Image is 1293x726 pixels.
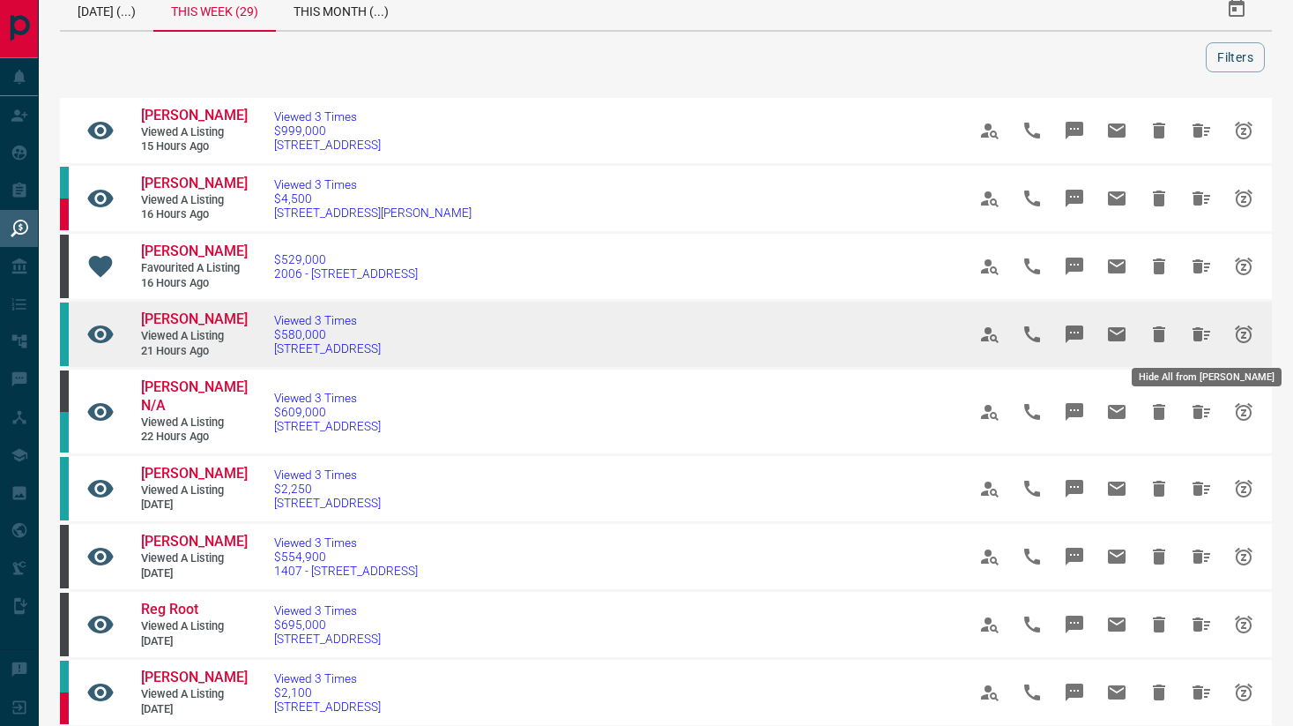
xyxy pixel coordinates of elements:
[1096,109,1138,152] span: Email
[274,617,381,632] span: $695,000
[141,378,247,415] a: [PERSON_NAME] N/A
[1180,177,1222,220] span: Hide All from Patricia Arney
[274,496,381,510] span: [STREET_ADDRESS]
[274,685,381,700] span: $2,100
[1053,245,1096,288] span: Message
[1053,671,1096,714] span: Message
[141,566,247,581] span: [DATE]
[60,370,69,411] div: mrloft.ca
[1011,109,1053,152] span: Call
[274,191,472,206] span: $4,500
[274,109,381,123] span: Viewed 3 Times
[274,177,472,191] span: Viewed 3 Times
[141,687,247,702] span: Viewed a Listing
[969,109,1011,152] span: View Profile
[274,327,381,341] span: $580,000
[1180,535,1222,578] span: Hide All from Dylan Viero
[274,535,418,550] span: Viewed 3 Times
[141,483,247,498] span: Viewed a Listing
[969,391,1011,433] span: View Profile
[1096,245,1138,288] span: Email
[141,311,247,329] a: [PERSON_NAME]
[141,276,247,291] span: 16 hours ago
[274,138,381,152] span: [STREET_ADDRESS]
[1180,313,1222,356] span: Hide All from Barbara Bayliss
[1011,391,1053,433] span: Call
[141,378,248,414] span: [PERSON_NAME] N/A
[1011,177,1053,220] span: Call
[141,193,247,208] span: Viewed a Listing
[1222,391,1265,433] span: Snooze
[1180,245,1222,288] span: Hide All from Dylan Viero
[1011,313,1053,356] span: Call
[1011,671,1053,714] span: Call
[141,261,247,276] span: Favourited a Listing
[60,412,69,453] div: condos.ca
[60,593,69,656] div: mrloft.ca
[141,344,247,359] span: 21 hours ago
[969,245,1011,288] span: View Profile
[141,430,247,445] span: 22 hours ago
[1096,603,1138,646] span: Email
[1132,368,1282,386] div: Hide All from [PERSON_NAME]
[274,550,418,564] span: $554,900
[1222,603,1265,646] span: Snooze
[1096,535,1138,578] span: Email
[969,313,1011,356] span: View Profile
[1222,535,1265,578] span: Snooze
[1096,313,1138,356] span: Email
[141,533,248,550] span: [PERSON_NAME]
[274,405,381,419] span: $609,000
[274,700,381,714] span: [STREET_ADDRESS]
[1011,245,1053,288] span: Call
[60,661,69,692] div: condos.ca
[274,671,381,714] a: Viewed 3 Times$2,100[STREET_ADDRESS]
[60,692,69,724] div: property.ca
[274,206,472,220] span: [STREET_ADDRESS][PERSON_NAME]
[274,391,381,433] a: Viewed 3 Times$609,000[STREET_ADDRESS]
[274,109,381,152] a: Viewed 3 Times$999,000[STREET_ADDRESS]
[141,619,247,634] span: Viewed a Listing
[1222,313,1265,356] span: Snooze
[141,107,248,123] span: [PERSON_NAME]
[141,243,248,259] span: [PERSON_NAME]
[1222,177,1265,220] span: Snooze
[1180,468,1222,510] span: Hide All from Deborah Petrantonakis
[1180,603,1222,646] span: Hide All from Reg Root
[1180,671,1222,714] span: Hide All from Ify Oma
[1222,109,1265,152] span: Snooze
[1138,468,1180,510] span: Hide
[1138,535,1180,578] span: Hide
[274,419,381,433] span: [STREET_ADDRESS]
[1011,468,1053,510] span: Call
[274,177,472,220] a: Viewed 3 Times$4,500[STREET_ADDRESS][PERSON_NAME]
[274,564,418,578] span: 1407 - [STREET_ADDRESS]
[1053,313,1096,356] span: Message
[141,139,247,154] span: 15 hours ago
[141,207,247,222] span: 16 hours ago
[274,266,418,281] span: 2006 - [STREET_ADDRESS]
[1053,177,1096,220] span: Message
[141,125,247,140] span: Viewed a Listing
[274,391,381,405] span: Viewed 3 Times
[274,313,381,327] span: Viewed 3 Times
[1138,671,1180,714] span: Hide
[274,252,418,281] a: $529,0002006 - [STREET_ADDRESS]
[1138,391,1180,433] span: Hide
[969,535,1011,578] span: View Profile
[274,252,418,266] span: $529,000
[1011,535,1053,578] span: Call
[141,175,248,191] span: [PERSON_NAME]
[1096,468,1138,510] span: Email
[141,175,247,193] a: [PERSON_NAME]
[1138,177,1180,220] span: Hide
[60,235,69,298] div: mrloft.ca
[1053,109,1096,152] span: Message
[274,671,381,685] span: Viewed 3 Times
[969,177,1011,220] span: View Profile
[274,603,381,617] span: Viewed 3 Times
[1138,109,1180,152] span: Hide
[141,243,247,261] a: [PERSON_NAME]
[1053,468,1096,510] span: Message
[141,702,247,717] span: [DATE]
